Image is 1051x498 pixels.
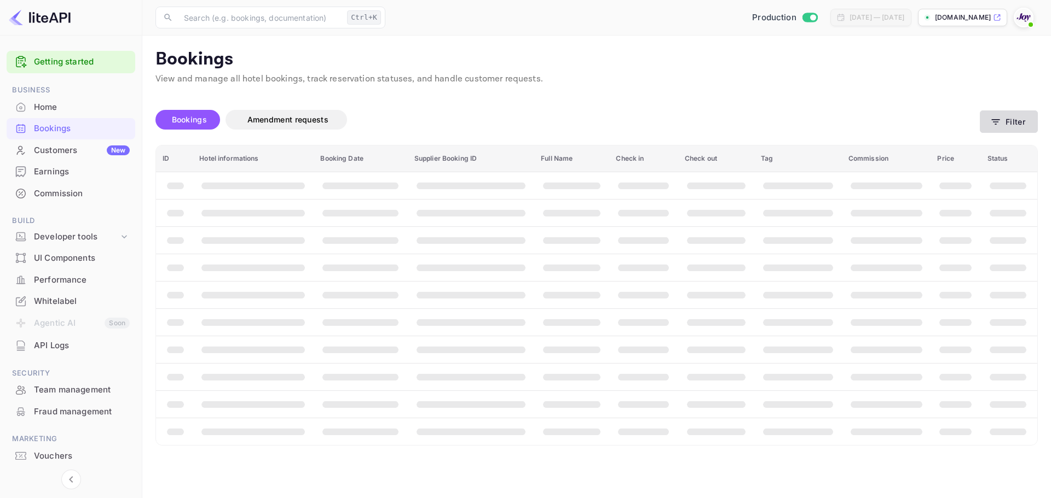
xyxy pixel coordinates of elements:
span: Business [7,84,135,96]
div: Commission [7,183,135,204]
span: Build [7,215,135,227]
th: Supplier Booking ID [408,145,534,172]
div: UI Components [7,248,135,269]
div: Switch to Sandbox mode [748,11,822,24]
div: Customers [34,144,130,157]
div: Vouchers [7,446,135,467]
th: Commission [842,145,931,172]
span: Production [752,11,796,24]
a: Commission [7,183,135,203]
div: API Logs [34,339,130,352]
th: Booking Date [314,145,407,172]
div: Team management [7,379,135,401]
div: Ctrl+K [347,10,381,25]
a: Getting started [34,56,130,68]
span: Security [7,367,135,379]
div: Fraud management [7,401,135,423]
th: ID [156,145,193,172]
a: API Logs [7,335,135,355]
a: Earnings [7,161,135,181]
div: Fraud management [34,406,130,418]
th: Status [981,145,1037,172]
th: Price [931,145,980,172]
a: UI Components [7,248,135,268]
div: Developer tools [34,231,119,243]
a: Performance [7,269,135,290]
p: [DOMAIN_NAME] [935,13,991,22]
a: Fraud management [7,401,135,421]
div: API Logs [7,335,135,356]
button: Collapse navigation [61,470,81,489]
a: Bookings [7,118,135,138]
a: Team management [7,379,135,400]
div: Getting started [7,51,135,73]
div: Performance [34,274,130,286]
div: Earnings [34,166,130,178]
div: New [107,145,130,155]
th: Full Name [534,145,609,172]
th: Hotel informations [193,145,314,172]
p: Bookings [155,49,1038,71]
a: Whitelabel [7,291,135,311]
div: Whitelabel [34,295,130,308]
span: Bookings [172,115,207,124]
input: Search (e.g. bookings, documentation) [177,7,343,28]
img: With Joy [1015,9,1032,26]
th: Tag [754,145,842,172]
span: Marketing [7,433,135,445]
div: Home [34,101,130,114]
div: Vouchers [34,450,130,462]
div: Whitelabel [7,291,135,312]
div: CustomersNew [7,140,135,161]
img: LiteAPI logo [9,9,71,26]
span: Amendment requests [247,115,328,124]
table: booking table [156,145,1037,445]
div: Bookings [34,122,130,135]
div: Developer tools [7,227,135,247]
div: [DATE] — [DATE] [850,13,904,22]
div: account-settings tabs [155,110,980,130]
button: Filter [980,110,1038,133]
p: View and manage all hotel bookings, track reservation statuses, and handle customer requests. [155,73,1038,86]
th: Check in [609,145,678,172]
div: Team management [34,384,130,396]
div: Bookings [7,118,135,139]
div: Performance [7,269,135,291]
div: Commission [34,188,130,200]
div: UI Components [34,252,130,265]
a: CustomersNew [7,140,135,160]
div: Home [7,97,135,118]
a: Home [7,97,135,117]
a: Vouchers [7,446,135,466]
div: Earnings [7,161,135,183]
th: Check out [678,145,754,172]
